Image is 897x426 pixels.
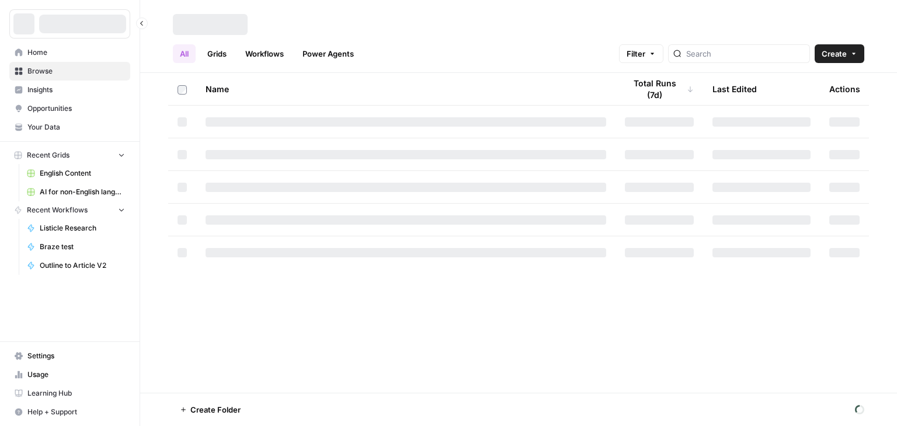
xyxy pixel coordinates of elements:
[627,48,645,60] span: Filter
[22,256,130,275] a: Outline to Article V2
[27,388,125,399] span: Learning Hub
[27,122,125,132] span: Your Data
[9,365,130,384] a: Usage
[27,369,125,380] span: Usage
[9,43,130,62] a: Home
[22,219,130,238] a: Listicle Research
[9,384,130,403] a: Learning Hub
[9,403,130,421] button: Help + Support
[27,66,125,76] span: Browse
[40,242,125,252] span: Braze test
[9,146,130,164] button: Recent Grids
[40,223,125,233] span: Listicle Research
[686,48,805,60] input: Search
[9,118,130,137] a: Your Data
[9,201,130,219] button: Recent Workflows
[9,347,130,365] a: Settings
[619,44,663,63] button: Filter
[173,400,248,419] button: Create Folder
[712,73,757,105] div: Last Edited
[27,150,69,160] span: Recent Grids
[27,205,88,215] span: Recent Workflows
[295,44,361,63] a: Power Agents
[822,48,847,60] span: Create
[173,44,196,63] a: All
[9,62,130,81] a: Browse
[27,351,125,361] span: Settings
[22,183,130,201] a: AI for non-English languages
[190,404,241,415] span: Create Folder
[27,47,125,58] span: Home
[40,260,125,271] span: Outline to Article V2
[9,81,130,99] a: Insights
[9,99,130,118] a: Opportunities
[829,73,860,105] div: Actions
[27,103,125,114] span: Opportunities
[27,407,125,417] span: Help + Support
[200,44,234,63] a: Grids
[40,187,125,197] span: AI for non-English languages
[238,44,291,63] a: Workflows
[40,168,125,179] span: English Content
[625,73,694,105] div: Total Runs (7d)
[815,44,864,63] button: Create
[22,164,130,183] a: English Content
[206,73,606,105] div: Name
[22,238,130,256] a: Braze test
[27,85,125,95] span: Insights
